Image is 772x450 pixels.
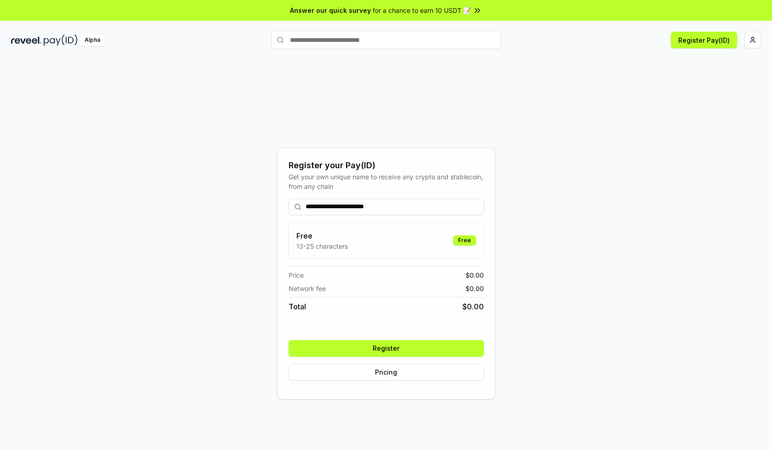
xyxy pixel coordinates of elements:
span: Network fee [289,284,326,293]
button: Register [289,340,484,357]
div: Register your Pay(ID) [289,159,484,172]
button: Register Pay(ID) [671,32,737,48]
span: for a chance to earn 10 USDT 📝 [373,6,471,15]
span: Answer our quick survey [290,6,371,15]
span: Price [289,270,304,280]
span: $ 0.00 [465,284,484,293]
p: 13-25 characters [296,241,348,251]
span: $ 0.00 [465,270,484,280]
button: Pricing [289,364,484,381]
div: Free [453,235,476,245]
img: pay_id [44,34,78,46]
h3: Free [296,230,348,241]
div: Alpha [79,34,105,46]
img: reveel_dark [11,34,42,46]
span: $ 0.00 [462,301,484,312]
div: Get your own unique name to receive any crypto and stablecoin, from any chain [289,172,484,191]
span: Total [289,301,306,312]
